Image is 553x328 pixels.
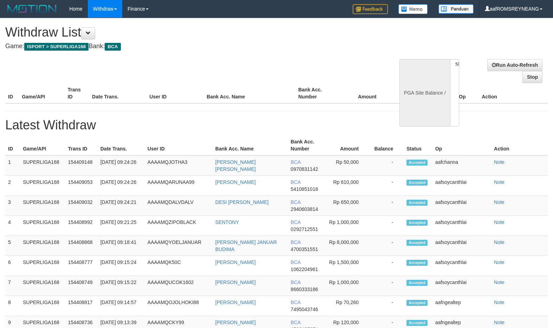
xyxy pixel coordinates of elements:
th: Amount [326,135,369,155]
span: BCA [291,219,300,225]
td: 154409148 [65,155,97,176]
td: 154408817 [65,296,97,316]
a: [PERSON_NAME] [215,300,256,305]
span: Accepted [406,280,428,286]
a: SENTONY [215,219,239,225]
td: 7 [5,276,20,296]
td: 2 [5,176,20,196]
th: Amount [341,83,387,103]
td: SUPERLIGA168 [20,196,65,216]
img: panduan.png [438,4,474,14]
td: AAAAMQARUNAA99 [145,176,213,196]
td: [DATE] 09:15:24 [98,256,145,276]
span: BCA [105,43,121,51]
a: Stop [522,71,542,83]
a: Note [494,219,505,225]
td: AAAAMQYOELJANUAR [145,236,213,256]
td: [DATE] 09:18:41 [98,236,145,256]
td: AAAAMQZIPOBLACK [145,216,213,236]
td: - [369,236,404,256]
th: Date Trans. [89,83,147,103]
span: BCA [291,320,300,325]
td: [DATE] 09:21:25 [98,216,145,236]
h1: Withdraw List [5,25,362,39]
th: User ID [145,135,213,155]
span: BCA [291,300,300,305]
a: DESI [PERSON_NAME] [215,199,269,205]
td: SUPERLIGA168 [20,176,65,196]
span: BCA [291,259,300,265]
span: 2940603814 [291,206,318,212]
span: Accepted [406,180,428,186]
td: SUPERLIGA168 [20,296,65,316]
td: SUPERLIGA168 [20,276,65,296]
span: Accepted [406,200,428,206]
td: aafsoycanthlai [432,276,491,296]
td: - [369,256,404,276]
td: AAAAMQJOTHA3 [145,155,213,176]
td: Rp 610,000 [326,176,369,196]
th: Game/API [20,135,65,155]
td: - [369,196,404,216]
a: [PERSON_NAME] [PERSON_NAME] [215,159,256,172]
td: 1 [5,155,20,176]
span: 0292712551 [291,226,318,232]
a: Note [494,159,505,165]
th: Action [479,83,548,103]
th: Status [404,135,432,155]
a: Note [494,199,505,205]
div: PGA Site Balance / [399,59,450,127]
td: 154408868 [65,236,97,256]
a: [PERSON_NAME] [215,259,256,265]
th: Action [491,135,548,155]
td: 154409032 [65,196,97,216]
span: BCA [291,279,300,285]
td: 154408777 [65,256,97,276]
td: aafngealtep [432,296,491,316]
td: SUPERLIGA168 [20,216,65,236]
td: [DATE] 09:24:21 [98,196,145,216]
td: 154408992 [65,216,97,236]
a: Note [494,239,505,245]
span: ISPORT > SUPERLIGA168 [24,43,89,51]
a: Note [494,320,505,325]
span: Accepted [406,240,428,246]
th: Bank Acc. Name [213,135,288,155]
h4: Game: Bank: [5,43,362,50]
td: AAAAMQK50C [145,256,213,276]
a: [PERSON_NAME] [215,179,256,185]
a: [PERSON_NAME] [215,279,256,285]
td: aafchanna [432,155,491,176]
a: Note [494,179,505,185]
td: SUPERLIGA168 [20,155,65,176]
a: [PERSON_NAME] JANUAR BUDIMA [215,239,277,252]
span: Accepted [406,220,428,226]
td: AAAAMQOJOLHOKI88 [145,296,213,316]
td: - [369,276,404,296]
td: Rp 650,000 [326,196,369,216]
h1: Latest Withdraw [5,118,548,132]
td: AAAAMQUCOK1602 [145,276,213,296]
th: Date Trans. [98,135,145,155]
th: Op [432,135,491,155]
span: Accepted [406,300,428,306]
td: aafsoycanthlai [432,256,491,276]
img: Feedback.jpg [353,4,388,14]
span: BCA [291,159,300,165]
td: Rp 1,500,000 [326,256,369,276]
img: Button%20Memo.svg [398,4,428,14]
span: 1062204961 [291,266,318,272]
a: [PERSON_NAME] [215,320,256,325]
td: aafsoycanthlai [432,176,491,196]
td: [DATE] 09:24:26 [98,176,145,196]
span: BCA [291,199,300,205]
td: 154408749 [65,276,97,296]
th: Game/API [19,83,65,103]
td: 6 [5,256,20,276]
td: SUPERLIGA168 [20,256,65,276]
td: Rp 8,000,000 [326,236,369,256]
td: aafsoycanthlai [432,236,491,256]
th: Balance [369,135,404,155]
th: ID [5,83,19,103]
td: 5 [5,236,20,256]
